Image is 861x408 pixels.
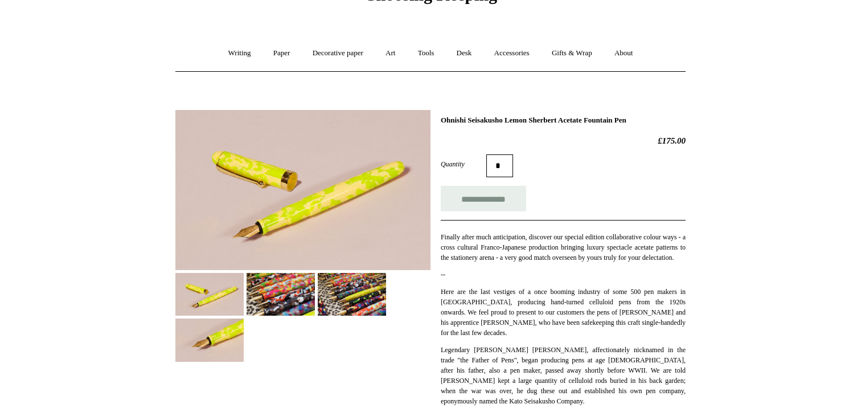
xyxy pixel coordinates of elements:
[604,38,643,68] a: About
[441,287,686,338] p: Here are the last vestiges of a once booming industry of some 500 pen makers in [GEOGRAPHIC_DATA]...
[441,233,686,262] span: Finally after much anticipation, discover our special edition collaborative colour ways - a cross...
[218,38,261,68] a: Writing
[542,38,602,68] a: Gifts & Wrap
[484,38,540,68] a: Accessories
[441,116,686,125] h1: Ohnishi Seisakusho Lemon Sherbert Acetate Fountain Pen
[247,273,315,316] img: Ohnishi Seisakusho Lemon Sherbert Acetate Fountain Pen
[263,38,301,68] a: Paper
[441,271,445,279] span: --
[441,159,486,169] label: Quantity
[408,38,445,68] a: Tools
[441,136,686,146] h2: £175.00
[175,319,244,361] img: Ohnishi Seisakusho Lemon Sherbert Acetate Fountain Pen
[446,38,482,68] a: Desk
[175,110,430,270] img: Ohnishi Seisakusho Lemon Sherbert Acetate Fountain Pen
[318,273,386,316] img: Ohnishi Seisakusho Lemon Sherbert Acetate Fountain Pen
[175,273,244,316] img: Ohnishi Seisakusho Lemon Sherbert Acetate Fountain Pen
[375,38,405,68] a: Art
[302,38,374,68] a: Decorative paper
